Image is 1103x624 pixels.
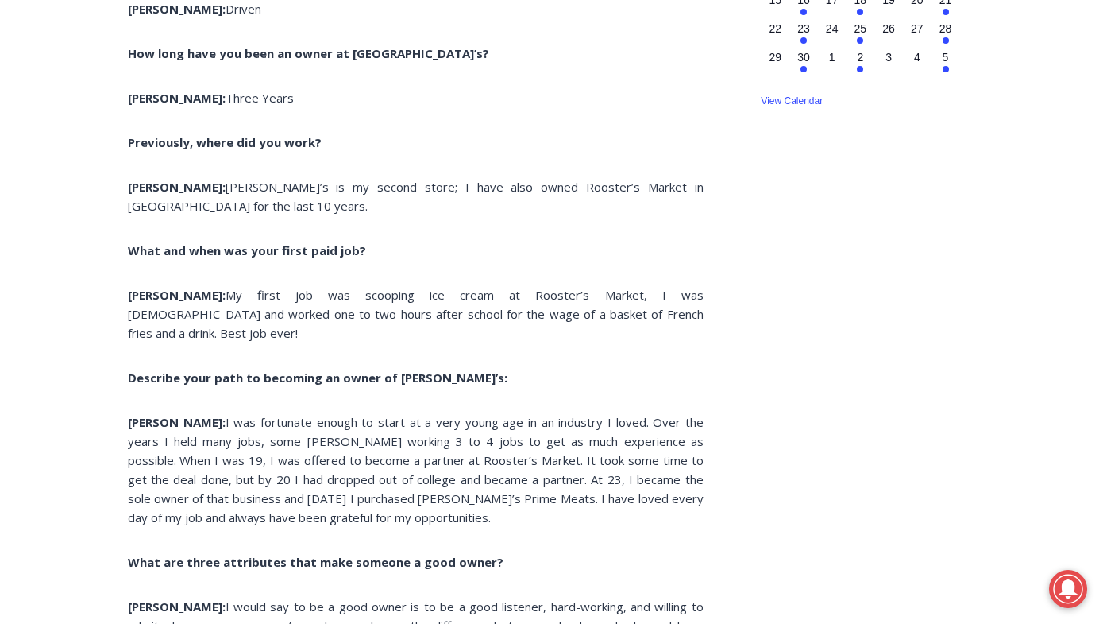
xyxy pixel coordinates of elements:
[1,160,160,198] a: Open Tues. - Sun. [PHONE_NUMBER]
[826,22,839,35] time: 24
[882,22,895,35] time: 26
[401,1,750,154] div: "We would have speakers with experience in local journalism speak to us about their experiences a...
[857,9,863,15] em: Has events
[943,9,949,15] em: Has events
[128,287,226,303] strong: [PERSON_NAME]:
[185,134,192,150] div: 6
[5,164,156,224] span: Open Tues. - Sun. [PHONE_NUMBER]
[789,21,818,49] button: 23 Has events
[128,599,226,614] strong: [PERSON_NAME]:
[769,51,781,64] time: 29
[177,134,181,150] div: /
[128,554,503,570] strong: What are three attributes that make someone a good owner?
[166,134,173,150] div: 3
[943,37,949,44] em: Has events
[911,22,924,35] time: 27
[800,37,807,44] em: Has events
[128,88,704,107] p: Three Years
[128,134,322,150] strong: Previously, where did you work?
[128,414,226,430] strong: [PERSON_NAME]:
[939,22,952,35] time: 28
[903,21,931,49] button: 27
[847,49,875,78] button: 2 Has events
[13,160,203,196] h4: [PERSON_NAME] Read Sanctuary Fall Fest: [DATE]
[761,49,789,78] button: 29
[931,49,960,78] button: 5 Has events
[761,21,789,49] button: 22
[903,49,931,78] button: 4
[857,51,863,64] time: 2
[857,37,863,44] em: Has events
[128,242,366,258] strong: What and when was your first paid job?
[800,66,807,72] em: Has events
[166,47,222,130] div: Face Painting
[128,45,489,61] strong: How long have you been an owner at [GEOGRAPHIC_DATA]’s?
[943,66,949,72] em: Has events
[128,413,704,527] p: I was fortunate enough to start at a very young age in an industry I loved. Over the years I held...
[128,370,507,386] strong: Describe your path to becoming an owner of [PERSON_NAME]’s:
[128,90,226,106] strong: [PERSON_NAME]:
[382,154,769,198] a: Intern @ [DOMAIN_NAME]
[874,49,903,78] button: 3
[1,158,229,198] a: [PERSON_NAME] Read Sanctuary Fall Fest: [DATE]
[128,179,226,195] strong: [PERSON_NAME]:
[128,1,226,17] strong: [PERSON_NAME]:
[789,49,818,78] button: 30 Has events
[163,99,226,190] div: "[PERSON_NAME]'s draw is the fine variety of pristine raw fish kept on hand"
[885,51,892,64] time: 3
[415,158,736,194] span: Intern @ [DOMAIN_NAME]
[818,49,847,78] button: 1
[857,66,863,72] em: Has events
[874,21,903,49] button: 26
[931,21,960,49] button: 28 Has events
[761,95,823,107] a: View Calendar
[128,285,704,343] p: My first job was scooping ice cream at Rooster’s Market, I was [DEMOGRAPHIC_DATA] and worked one ...
[914,51,920,64] time: 4
[854,22,867,35] time: 25
[943,51,949,64] time: 5
[128,177,704,215] p: [PERSON_NAME]’s is my second store; I have also owned Rooster’s Market in [GEOGRAPHIC_DATA] for t...
[818,21,847,49] button: 24
[829,51,835,64] time: 1
[797,22,810,35] time: 23
[797,51,810,64] time: 30
[847,21,875,49] button: 25 Has events
[800,9,807,15] em: Has events
[769,22,781,35] time: 22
